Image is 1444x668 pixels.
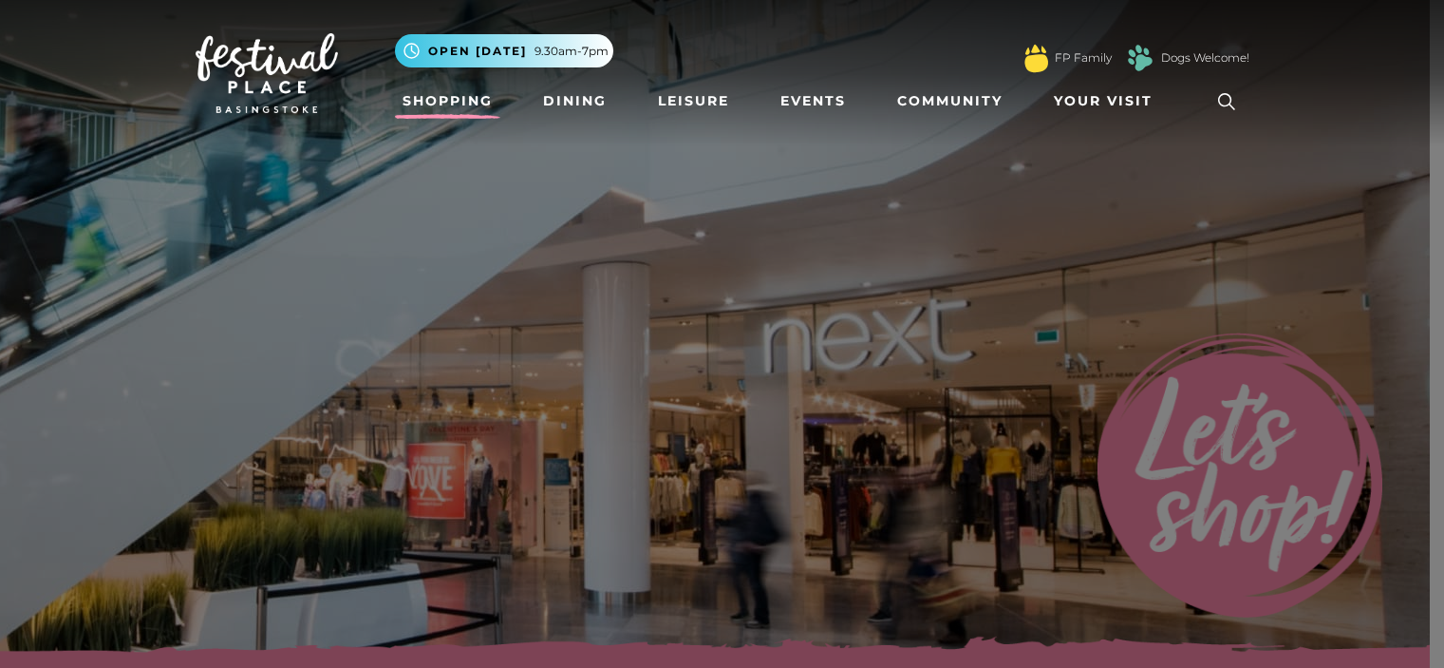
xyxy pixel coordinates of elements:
a: Leisure [650,84,737,119]
span: Open [DATE] [428,43,527,60]
button: Open [DATE] 9.30am-7pm [395,34,613,67]
span: 9.30am-7pm [534,43,609,60]
a: FP Family [1055,49,1112,67]
a: Your Visit [1046,84,1170,119]
img: Festival Place Logo [196,33,338,113]
span: Your Visit [1054,91,1153,111]
a: Dogs Welcome! [1161,49,1249,67]
a: Events [773,84,853,119]
a: Community [890,84,1010,119]
a: Dining [535,84,614,119]
a: Shopping [395,84,500,119]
